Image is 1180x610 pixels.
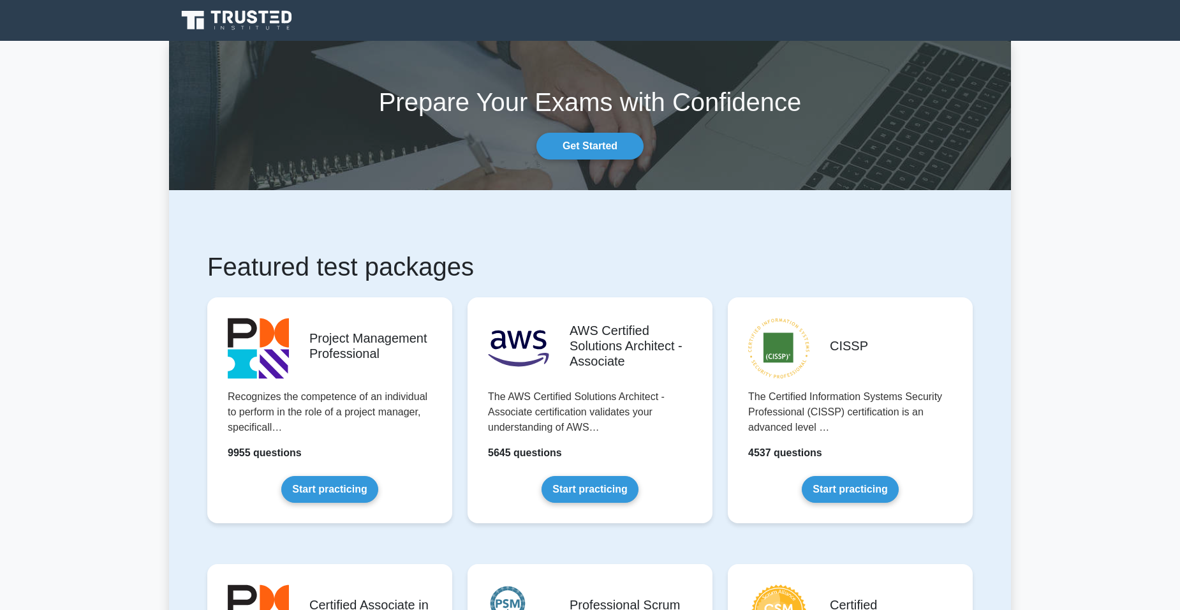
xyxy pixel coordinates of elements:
a: Start practicing [281,476,378,503]
a: Get Started [536,133,644,160]
a: Start practicing [802,476,898,503]
h1: Featured test packages [207,251,973,282]
h1: Prepare Your Exams with Confidence [169,87,1011,117]
a: Start practicing [542,476,638,503]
